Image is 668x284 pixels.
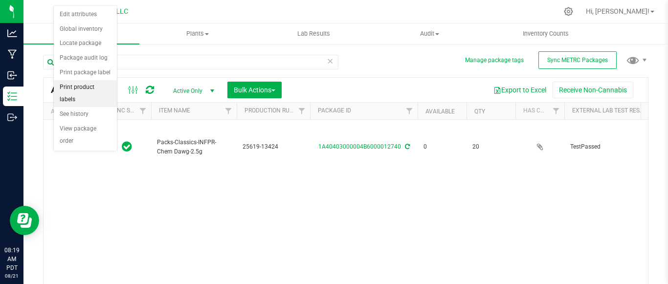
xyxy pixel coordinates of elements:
a: Qty [474,108,485,115]
inline-svg: Outbound [7,112,17,122]
span: Lab Results [284,29,343,38]
input: Search Package ID, Item Name, SKU, Lot or Part Number... [43,55,338,69]
div: Actions [51,108,98,115]
a: Sync Status [110,107,148,114]
a: Inventory Counts [488,23,603,44]
a: Available [425,108,455,115]
a: 1A40403000004B6000012740 [318,143,401,150]
li: Print package label [54,66,117,80]
a: Filter [221,103,237,119]
span: Inventory Counts [510,29,582,38]
span: In Sync [122,140,132,153]
a: Plants [139,23,255,44]
span: TestPassed [570,142,656,152]
a: Filter [401,103,418,119]
span: Sync from Compliance System [403,143,410,150]
inline-svg: Analytics [7,28,17,38]
li: Locate package [54,36,117,51]
span: All Packages [51,85,120,95]
li: See history [54,107,117,122]
li: View package order [54,122,117,149]
span: Sync METRC Packages [547,57,608,64]
span: Hi, [PERSON_NAME]! [586,7,649,15]
span: Clear [327,55,334,67]
button: Bulk Actions [227,82,282,98]
inline-svg: Inventory [7,91,17,101]
p: 08/21 [4,272,19,280]
span: Bulk Actions [234,86,275,94]
div: Manage settings [562,7,575,16]
li: Package audit log [54,51,117,66]
a: Filter [135,103,151,119]
a: Package ID [318,107,351,114]
a: Item Name [159,107,190,114]
span: 0 [423,142,461,152]
th: Has COA [515,103,564,120]
span: Packs-Classics-INFPR-Chem Dawg-2.5g [157,138,231,156]
inline-svg: Manufacturing [7,49,17,59]
li: Edit attributes [54,7,117,22]
a: Lab Results [255,23,371,44]
li: Print product labels [54,80,117,107]
a: Filter [548,103,564,119]
span: Inventory [23,29,139,38]
a: Inventory [23,23,139,44]
span: Plants [140,29,255,38]
inline-svg: Inbound [7,70,17,80]
span: 20 [472,142,510,152]
a: Audit [372,23,488,44]
span: Audit [372,29,487,38]
a: Production Run [245,107,294,114]
p: 08:19 AM PDT [4,246,19,272]
button: Export to Excel [487,82,553,98]
li: Global inventory [54,22,117,37]
span: 25619-13424 [243,142,304,152]
a: Filter [294,103,310,119]
a: External Lab Test Result [572,107,649,114]
button: Manage package tags [465,56,524,65]
iframe: Resource center [10,206,39,235]
button: Receive Non-Cannabis [553,82,633,98]
button: Sync METRC Packages [538,51,617,69]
